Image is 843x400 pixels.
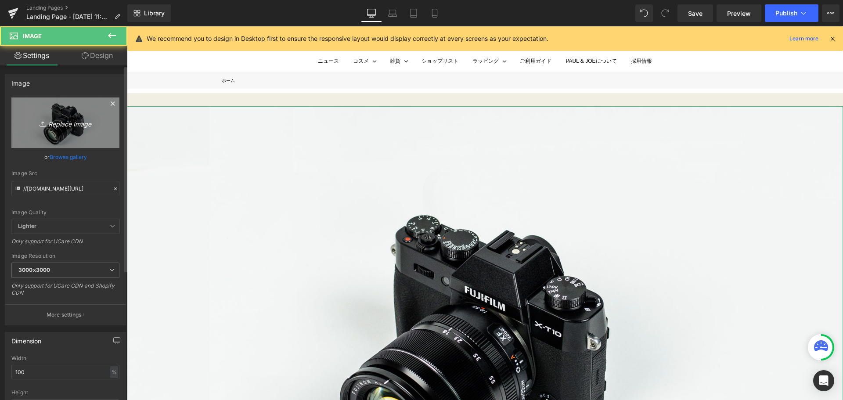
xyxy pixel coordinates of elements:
a: PAUL & JOEについて [439,31,490,40]
a: ショップリスト [295,31,331,40]
a: ご利用ガイド [393,31,425,40]
a: Desktop [361,4,382,22]
a: Design [65,46,129,65]
div: Only support for UCare CDN and Shopify CDN [11,282,119,302]
div: Dimension [11,332,42,345]
button: Publish [765,4,818,22]
i: Replace Image [30,117,101,128]
span: Preview [727,9,751,18]
a: Landing Pages [26,4,127,11]
a: New Library [127,4,171,22]
a: Laptop [382,4,403,22]
button: More settings [5,304,126,325]
a: 採用情報 [504,31,525,40]
p: We recommend you to design in Desktop first to ensure the responsive layout would display correct... [147,34,548,43]
summary: ラッピング [346,31,372,40]
a: Learn more [786,33,822,44]
span: Publish [775,10,797,17]
div: Image Resolution [11,253,119,259]
div: Image [11,75,30,87]
input: Link [11,181,119,196]
nav: セカンダリナビゲーション [637,6,716,14]
div: % [110,366,118,378]
a: ニュース [191,31,212,40]
div: Width [11,355,119,361]
div: Height [11,389,119,396]
a: Mobile [424,4,445,22]
summary: コスメ [226,31,242,40]
div: Open Intercom Messenger [813,370,834,391]
b: Lighter [18,223,36,229]
div: Image Quality [11,209,119,216]
div: or [11,152,119,162]
p: More settings [47,311,82,319]
span: Landing Page - [DATE] 11:20:37 [26,13,111,20]
button: Redo [656,4,674,22]
a: Browse gallery [50,149,87,165]
summary: 雑貨 [263,31,274,40]
span: Image [23,32,42,40]
span: Library [144,9,165,17]
a: Preview [717,4,761,22]
a: Tablet [403,4,424,22]
button: Undo [635,4,653,22]
a: ホーム [95,52,108,57]
input: auto [11,365,119,379]
button: More [822,4,839,22]
b: 3000x3000 [18,267,50,273]
div: Only support for UCare CDN [11,238,119,251]
span: Save [688,9,702,18]
div: Image Src [11,170,119,177]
